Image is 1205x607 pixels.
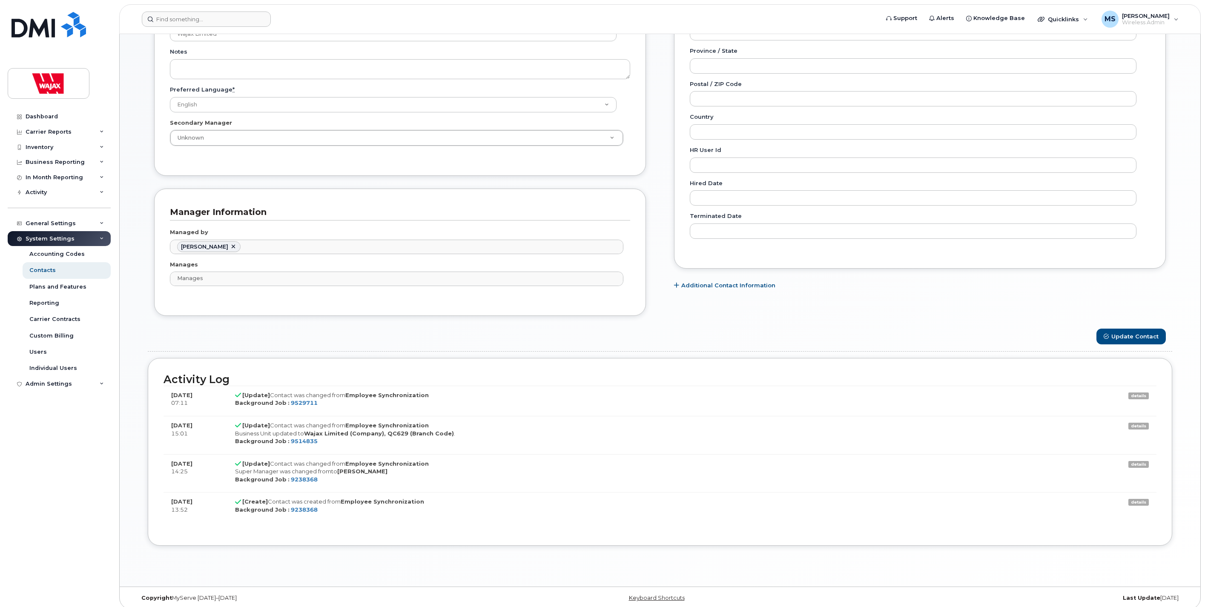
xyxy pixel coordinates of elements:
[291,506,318,513] a: 9238368
[304,430,454,437] strong: Wajax Limited (Company), QC629 (Branch Code)
[1128,423,1149,429] a: details
[142,11,271,27] input: Find something...
[171,392,192,398] strong: [DATE]
[690,179,723,187] label: Hired Date
[235,467,1027,475] div: Super Manager was changed from to
[1032,11,1094,28] div: Quicklinks
[629,595,685,601] a: Keyboard Shortcuts
[235,399,287,406] strong: Background Job
[690,47,737,55] label: Province / State
[171,506,188,513] span: 13:52
[291,438,318,444] a: 9514835
[291,399,318,406] a: 9529711
[235,429,1027,438] div: Business Unit updated to .
[135,595,485,601] div: MyServe [DATE]–[DATE]
[1105,14,1116,24] span: MS
[923,10,960,27] a: Alerts
[170,86,235,94] label: Preferred Language
[170,48,187,56] label: Notes
[973,14,1025,23] span: Knowledge Base
[242,422,270,429] strong: [Update]
[291,476,318,483] a: 9238368
[170,130,623,146] a: Unknown
[227,386,1034,416] td: Contact was changed from
[1128,392,1149,399] a: details
[235,438,287,444] strong: Background Job
[170,206,624,218] h3: Manager Information
[242,498,268,505] strong: [Create]
[288,438,290,444] strong: :
[690,212,742,220] label: Terminated Date
[960,10,1031,27] a: Knowledge Base
[337,468,387,475] strong: [PERSON_NAME]
[227,454,1034,492] td: Contact was changed from
[674,281,775,289] a: Additional Contact Information
[171,498,192,505] strong: [DATE]
[288,506,290,513] strong: :
[835,595,1185,601] div: [DATE]
[170,119,232,127] label: Secondary Manager
[171,460,192,467] strong: [DATE]
[1048,16,1079,23] span: Quicklinks
[690,146,721,154] label: HR user id
[171,422,192,429] strong: [DATE]
[164,374,1156,386] h2: Activity Log
[242,392,270,398] strong: [Update]
[1123,595,1160,601] strong: Last Update
[345,422,429,429] strong: Employee Synchronization
[1122,12,1170,19] span: [PERSON_NAME]
[181,243,228,250] span: Frederick Poulin
[936,14,954,23] span: Alerts
[171,430,188,437] span: 15:01
[341,498,424,505] strong: Employee Synchronization
[288,399,290,406] strong: :
[1122,19,1170,26] span: Wireless Admin
[141,595,172,601] strong: Copyright
[235,506,287,513] strong: Background Job
[170,228,208,236] label: Managed by
[1096,11,1185,28] div: Moe Suliman
[880,10,923,27] a: Support
[1128,461,1149,468] a: details
[235,476,287,483] strong: Background Job
[172,134,204,142] span: Unknown
[1096,329,1166,344] button: Update Contact
[690,113,714,121] label: Country
[288,476,290,483] strong: :
[345,460,429,467] strong: Employee Synchronization
[171,468,188,475] span: 14:25
[242,460,270,467] strong: [Update]
[227,416,1034,454] td: Contact was changed from
[1128,499,1149,506] a: details
[232,86,235,93] abbr: required
[345,392,429,398] strong: Employee Synchronization
[171,399,188,406] span: 07:11
[227,492,1034,522] td: Contact was created from
[893,14,917,23] span: Support
[170,261,198,269] label: Manages
[690,80,742,88] label: Postal / ZIP Code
